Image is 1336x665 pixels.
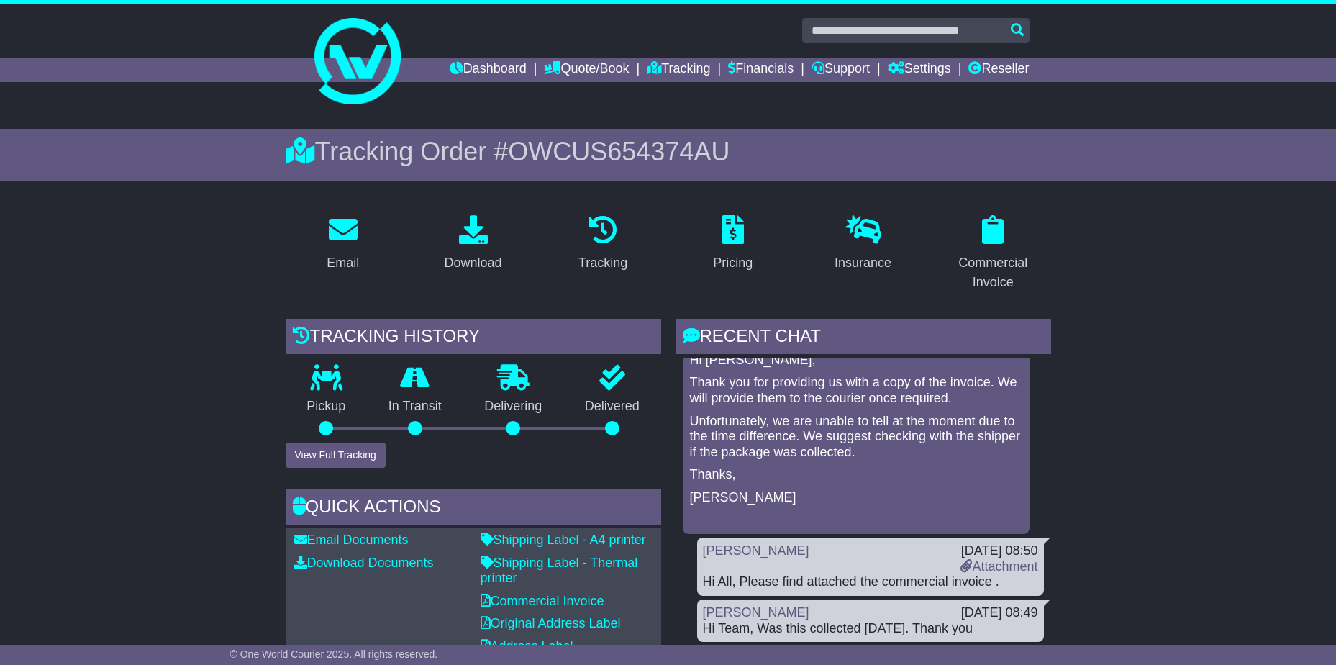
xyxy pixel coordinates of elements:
button: View Full Tracking [286,443,386,468]
a: Quote/Book [544,58,629,82]
div: Insurance [835,253,891,273]
p: Thank you for providing us with a copy of the invoice. We will provide them to the courier once r... [690,375,1022,406]
p: Unfortunately, we are unable to tell at the moment due to the time difference. We suggest checkin... [690,414,1022,461]
a: Commercial Invoice [935,210,1051,297]
div: Hi Team, Was this collected [DATE]. Thank you [703,621,1038,637]
a: Insurance [825,210,901,278]
a: [PERSON_NAME] [703,605,809,620]
div: Download [444,253,501,273]
a: Dashboard [450,58,527,82]
span: © One World Courier 2025. All rights reserved. [230,648,438,660]
a: [PERSON_NAME] [703,543,809,558]
a: Address Label [481,639,573,653]
p: Hi [PERSON_NAME], [690,353,1022,368]
div: Quick Actions [286,489,661,528]
p: [PERSON_NAME] [690,490,1022,506]
a: Tracking [569,210,637,278]
div: Tracking [578,253,627,273]
p: Delivering [463,399,564,415]
div: RECENT CHAT [676,319,1051,358]
div: Hi All, Please find attached the commercial invoice . [703,574,1038,590]
a: Attachment [960,559,1037,574]
a: Download Documents [294,556,434,570]
span: OWCUS654374AU [508,137,730,166]
div: [DATE] 08:49 [961,605,1038,621]
div: Tracking history [286,319,661,358]
a: Shipping Label - Thermal printer [481,556,638,586]
a: Tracking [647,58,710,82]
a: Reseller [968,58,1029,82]
a: Commercial Invoice [481,594,604,608]
a: Financials [728,58,794,82]
a: Support [812,58,870,82]
a: Download [435,210,511,278]
div: Tracking Order # [286,136,1051,167]
a: Email Documents [294,533,409,547]
a: Pricing [704,210,762,278]
div: Pricing [713,253,753,273]
p: Thanks, [690,467,1022,483]
div: Email [327,253,359,273]
p: Delivered [563,399,661,415]
p: Pickup [286,399,368,415]
div: Commercial Invoice [945,253,1042,292]
a: Shipping Label - A4 printer [481,533,646,547]
a: Settings [888,58,951,82]
p: In Transit [367,399,463,415]
a: Email [317,210,368,278]
div: [DATE] 08:50 [960,543,1037,559]
a: Original Address Label [481,616,621,630]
